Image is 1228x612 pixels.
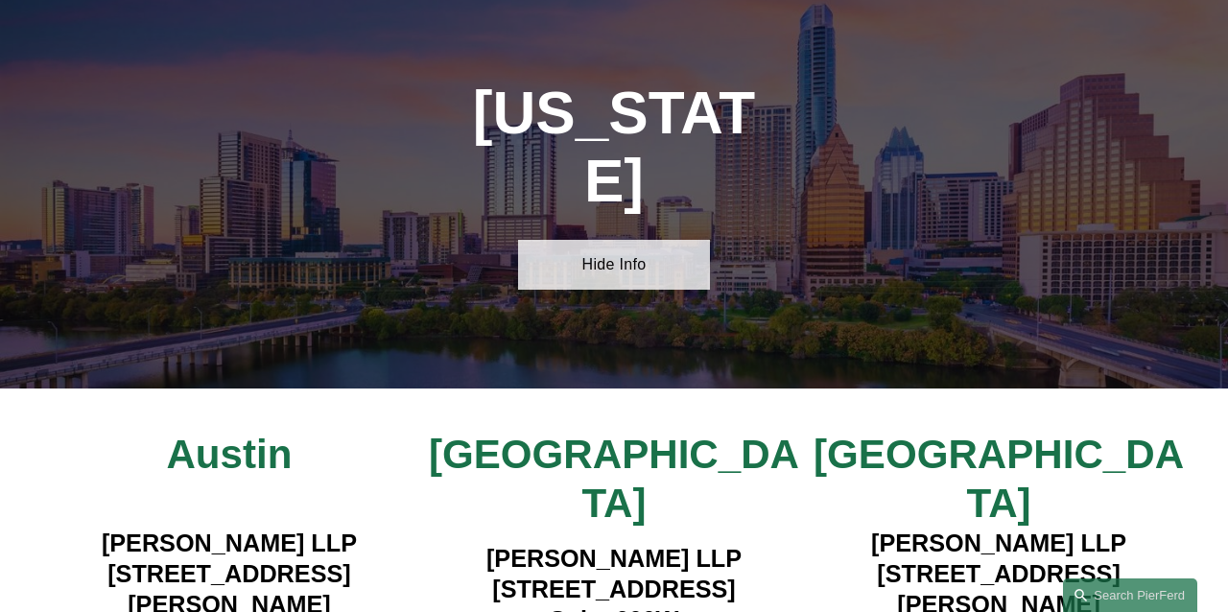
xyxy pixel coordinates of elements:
a: Hide Info [518,240,711,290]
a: Search this site [1063,578,1197,612]
span: Austin [166,432,292,477]
h1: [US_STATE] [470,79,759,215]
span: [GEOGRAPHIC_DATA] [814,432,1184,526]
span: [GEOGRAPHIC_DATA] [429,432,799,526]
